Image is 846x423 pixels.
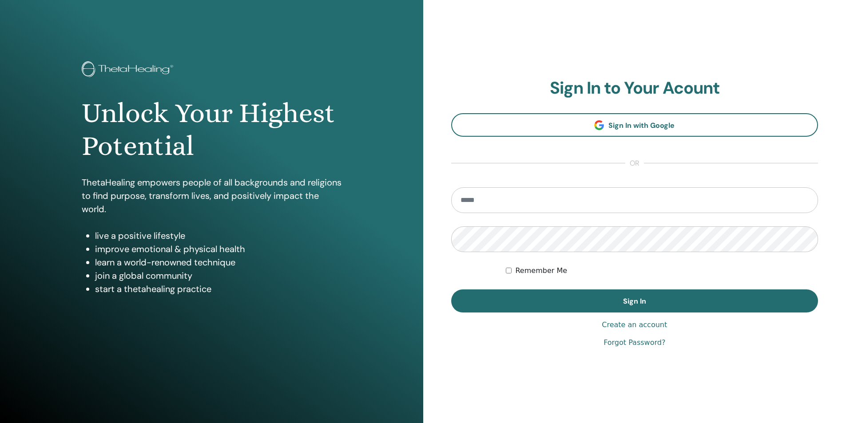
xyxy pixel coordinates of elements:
[451,78,818,99] h2: Sign In to Your Acount
[451,289,818,312] button: Sign In
[82,97,342,163] h1: Unlock Your Highest Potential
[608,121,675,130] span: Sign In with Google
[95,229,342,242] li: live a positive lifestyle
[95,269,342,282] li: join a global community
[451,113,818,137] a: Sign In with Google
[623,296,646,306] span: Sign In
[82,176,342,216] p: ThetaHealing empowers people of all backgrounds and religions to find purpose, transform lives, a...
[95,282,342,296] li: start a thetahealing practice
[95,242,342,256] li: improve emotional & physical health
[506,265,818,276] div: Keep me authenticated indefinitely or until I manually logout
[604,337,665,348] a: Forgot Password?
[602,320,667,330] a: Create an account
[625,158,644,169] span: or
[515,265,567,276] label: Remember Me
[95,256,342,269] li: learn a world-renowned technique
